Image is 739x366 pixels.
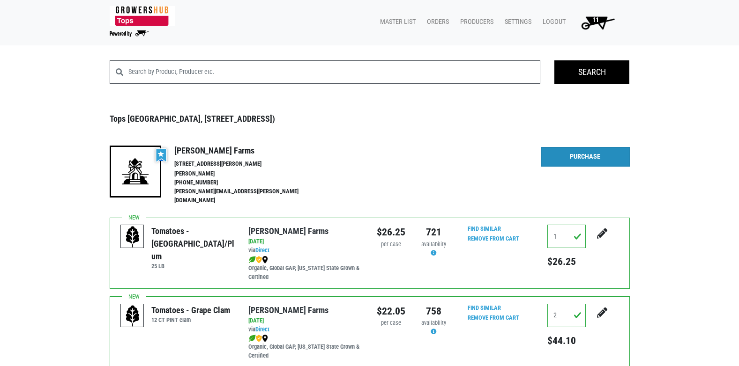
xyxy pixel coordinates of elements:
[554,60,629,84] input: Search
[110,30,149,37] img: Powered by Big Wheelbarrow
[110,6,175,26] img: 279edf242af8f9d49a69d9d2afa010fb.png
[174,160,319,168] li: [STREET_ADDRESS][PERSON_NAME]
[421,319,446,326] span: availability
[248,256,256,264] img: leaf-e5c59151409436ccce96b2ca1b28e03c.png
[248,316,362,325] div: [DATE]
[547,225,586,248] input: Qty
[151,316,230,323] h6: 12 CT PINT clam
[577,13,619,32] img: Cart
[468,225,501,232] a: Find Similar
[248,226,328,236] a: [PERSON_NAME] Farms
[262,256,268,264] img: map_marker-0e94453035b3232a4d21701695807de9.png
[373,13,419,31] a: Master List
[419,304,448,319] div: 758
[419,13,453,31] a: Orders
[262,335,268,342] img: map_marker-0e94453035b3232a4d21701695807de9.png
[248,237,362,246] div: [DATE]
[462,313,525,323] input: Remove From Cart
[592,16,599,24] span: 11
[174,178,319,187] li: [PHONE_NUMBER]
[547,256,586,268] h5: $26.25
[547,304,586,327] input: Qty
[151,263,234,270] h6: 25 LB
[151,304,230,316] div: Tomatoes - Grape Clam
[248,255,362,282] div: Organic, Global GAP, [US_STATE] State Grown & Certified
[535,13,569,31] a: Logout
[256,256,262,264] img: safety-e55c860ca8c00a9c171001a62a92dabd.png
[151,225,234,263] div: Tomatoes - [GEOGRAPHIC_DATA]/Plum
[128,60,541,84] input: Search by Product, Producer etc.
[462,234,525,244] input: Remove From Cart
[255,326,269,333] a: Direct
[110,114,630,124] h3: Tops [GEOGRAPHIC_DATA], [STREET_ADDRESS])
[377,319,405,328] div: per case
[121,304,144,328] img: placeholder-variety-43d6402dacf2d531de610a020419775a.svg
[377,240,405,249] div: per case
[468,304,501,311] a: Find Similar
[497,13,535,31] a: Settings
[569,13,622,32] a: 11
[174,187,319,205] li: [PERSON_NAME][EMAIL_ADDRESS][PERSON_NAME][DOMAIN_NAME]
[419,225,448,240] div: 721
[453,13,497,31] a: Producers
[121,225,144,249] img: placeholder-variety-43d6402dacf2d531de610a020419775a.svg
[547,335,586,347] h5: $44.10
[541,147,630,167] a: Purchase
[174,169,319,178] li: [PERSON_NAME]
[377,225,405,240] div: $26.25
[174,146,319,156] h4: [PERSON_NAME] Farms
[248,305,328,315] a: [PERSON_NAME] Farms
[248,325,362,334] div: via
[421,241,446,248] span: availability
[248,334,362,360] div: Organic, Global GAP, [US_STATE] State Grown & Certified
[255,247,269,254] a: Direct
[256,335,262,342] img: safety-e55c860ca8c00a9c171001a62a92dabd.png
[248,246,362,255] div: via
[377,304,405,319] div: $22.05
[110,146,161,197] img: 19-7441ae2ccb79c876ff41c34f3bd0da69.png
[248,335,256,342] img: leaf-e5c59151409436ccce96b2ca1b28e03c.png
